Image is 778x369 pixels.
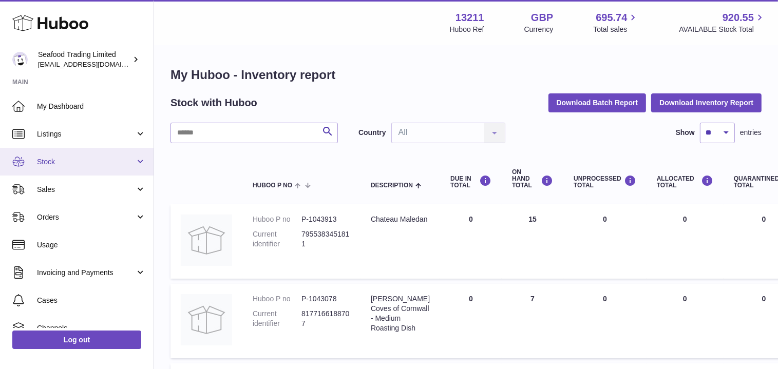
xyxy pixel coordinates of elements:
[12,331,141,349] a: Log out
[12,52,28,67] img: thendy@rickstein.com
[181,294,232,345] img: product image
[170,67,762,83] h1: My Huboo - Inventory report
[301,294,350,304] dd: P-1043078
[253,309,301,328] dt: Current identifier
[563,284,647,358] td: 0
[301,229,350,249] dd: 7955383451811
[647,204,724,279] td: 0
[371,215,430,224] div: Chateau Maledan
[371,182,413,189] span: Description
[38,50,130,69] div: Seafood Trading Limited
[657,175,713,189] div: ALLOCATED Total
[253,229,301,249] dt: Current identifier
[170,96,257,110] h2: Stock with Huboo
[502,204,563,279] td: 15
[38,60,151,68] span: [EMAIL_ADDRESS][DOMAIN_NAME]
[647,284,724,358] td: 0
[676,128,695,138] label: Show
[37,157,135,167] span: Stock
[37,268,135,278] span: Invoicing and Payments
[450,25,484,34] div: Huboo Ref
[679,25,766,34] span: AVAILABLE Stock Total
[723,11,754,25] span: 920.55
[37,240,146,250] span: Usage
[593,11,639,34] a: 695.74 Total sales
[301,309,350,328] dd: 8177166188707
[651,93,762,112] button: Download Inventory Report
[253,182,292,189] span: Huboo P no
[37,212,135,222] span: Orders
[563,204,647,279] td: 0
[524,25,554,34] div: Currency
[440,284,502,358] td: 0
[37,323,146,333] span: Channels
[502,284,563,358] td: 7
[596,11,627,25] span: 695.74
[253,294,301,304] dt: Huboo P no
[574,175,636,189] div: UNPROCESSED Total
[37,296,146,305] span: Cases
[531,11,553,25] strong: GBP
[37,185,135,195] span: Sales
[440,204,502,279] td: 0
[548,93,647,112] button: Download Batch Report
[371,294,430,333] div: [PERSON_NAME] Coves of Cornwall - Medium Roasting Dish
[762,215,766,223] span: 0
[37,102,146,111] span: My Dashboard
[593,25,639,34] span: Total sales
[253,215,301,224] dt: Huboo P no
[181,215,232,266] img: product image
[301,215,350,224] dd: P-1043913
[450,175,491,189] div: DUE IN TOTAL
[679,11,766,34] a: 920.55 AVAILABLE Stock Total
[358,128,386,138] label: Country
[456,11,484,25] strong: 13211
[762,295,766,303] span: 0
[740,128,762,138] span: entries
[512,169,553,189] div: ON HAND Total
[37,129,135,139] span: Listings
